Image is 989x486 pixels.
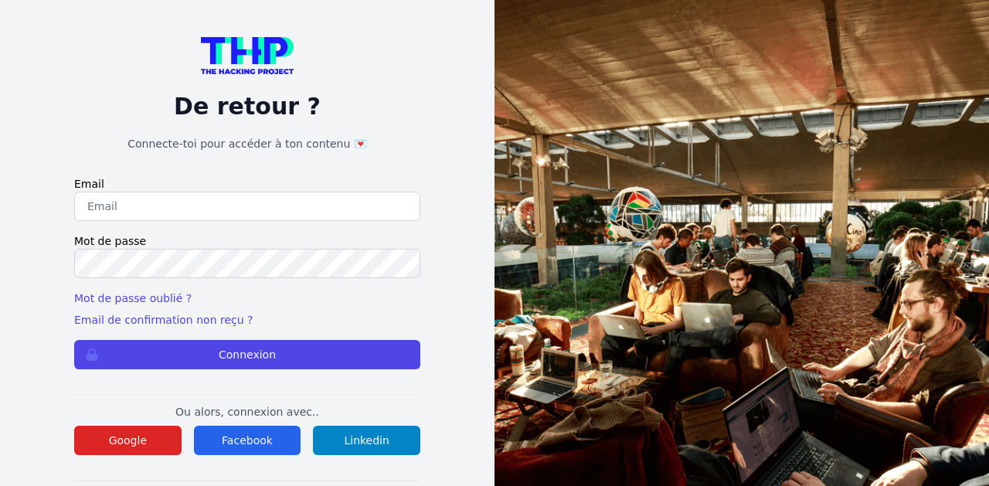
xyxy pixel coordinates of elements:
[194,426,301,455] button: Facebook
[74,292,192,304] a: Mot de passe oublié ?
[74,136,420,151] h1: Connecte-toi pour accéder à ton contenu 💌
[74,93,420,121] p: De retour ?
[74,404,420,420] p: Ou alors, connexion avec..
[74,314,253,326] a: Email de confirmation non reçu ?
[74,426,182,455] button: Google
[74,192,420,221] input: Email
[74,340,420,369] button: Connexion
[74,233,420,249] label: Mot de passe
[74,176,420,192] label: Email
[313,426,420,455] button: Linkedin
[201,37,294,74] img: logo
